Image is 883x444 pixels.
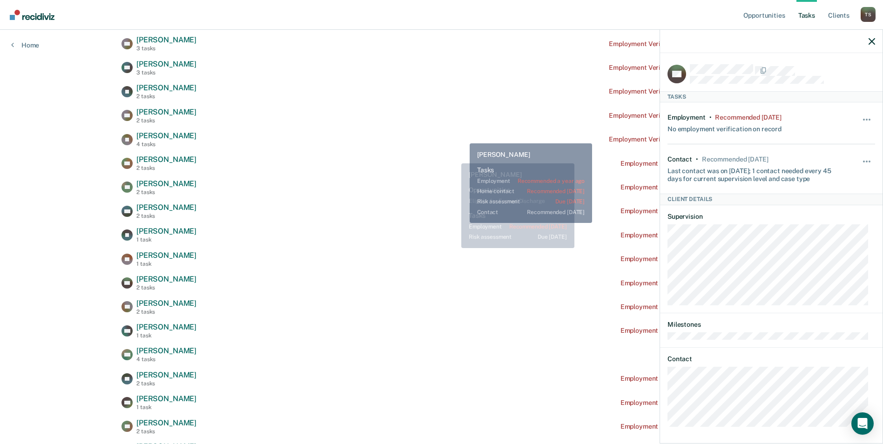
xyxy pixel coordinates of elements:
div: Employment Verification recommended a year ago [609,87,762,95]
div: 2 tasks [136,380,196,387]
span: [PERSON_NAME] [136,323,196,331]
span: [PERSON_NAME] [136,83,196,92]
div: 1 task [136,236,196,243]
span: [PERSON_NAME] [136,370,196,379]
div: Employment Verification recommended [DATE] [620,183,762,191]
div: Employment Verification recommended [DATE] [620,231,762,239]
span: [PERSON_NAME] [136,179,196,188]
div: Employment Verification recommended [DATE] [620,303,762,311]
div: Open Intercom Messenger [851,412,874,435]
span: [PERSON_NAME] [136,155,196,164]
div: Employment Verification recommended [DATE] [620,255,762,263]
div: Employment Verification recommended [DATE] [620,279,762,287]
div: 2 tasks [136,93,196,100]
div: Employment Verification recommended a year ago [609,112,762,120]
span: [PERSON_NAME] [136,418,196,427]
div: T S [861,7,876,22]
span: [PERSON_NAME] [136,251,196,260]
div: Employment Verification recommended a year ago [609,40,762,48]
div: 2 tasks [136,428,196,435]
div: 2 tasks [136,213,196,219]
div: 1 task [136,404,196,410]
div: Employment Verification recommended [DATE] [620,327,762,335]
div: 4 tasks [136,356,196,363]
div: 3 tasks [136,69,196,76]
div: Employment Verification recommended a year ago [609,135,762,143]
div: Employment Verification recommended [DATE] [620,423,762,431]
dt: Milestones [667,321,875,329]
div: Client Details [660,194,883,205]
span: [PERSON_NAME] [136,346,196,355]
button: Profile dropdown button [861,7,876,22]
div: 1 task [136,261,196,267]
span: [PERSON_NAME] [136,203,196,212]
div: 1 task [136,332,196,339]
div: • [709,114,712,121]
div: 2 tasks [136,309,196,315]
div: 3 tasks [136,45,196,52]
dt: Supervision [667,213,875,221]
div: Employment Verification recommended [DATE] [620,207,762,215]
div: 2 tasks [136,117,196,124]
span: [PERSON_NAME] [136,131,196,140]
div: • [696,155,698,163]
div: Employment Verification recommended a year ago [609,64,762,72]
div: Tasks [660,91,883,102]
div: Employment Verification recommended [DATE] [620,375,762,383]
div: 2 tasks [136,284,196,291]
div: Last contact was on [DATE]; 1 contact needed every 45 days for current supervision level and case... [667,163,841,183]
span: [PERSON_NAME] [136,35,196,44]
img: Recidiviz [10,10,54,20]
div: Employment [667,114,706,121]
span: [PERSON_NAME] [136,275,196,283]
div: No employment verification on record [667,121,782,133]
div: Employment Verification recommended [DATE] [620,160,762,168]
span: [PERSON_NAME] [136,227,196,235]
div: 2 tasks [136,165,196,171]
dt: Contact [667,355,875,363]
a: Home [11,41,39,49]
span: [PERSON_NAME] [136,394,196,403]
div: 2 tasks [136,189,196,195]
div: Contact [667,155,692,163]
span: [PERSON_NAME] [136,60,196,68]
div: Recommended 6 months ago [715,114,781,121]
div: Recommended in 4 days [702,155,768,163]
div: 4 tasks [136,141,196,148]
div: Employment Verification recommended [DATE] [620,399,762,407]
span: [PERSON_NAME] [136,108,196,116]
span: [PERSON_NAME] [136,299,196,308]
